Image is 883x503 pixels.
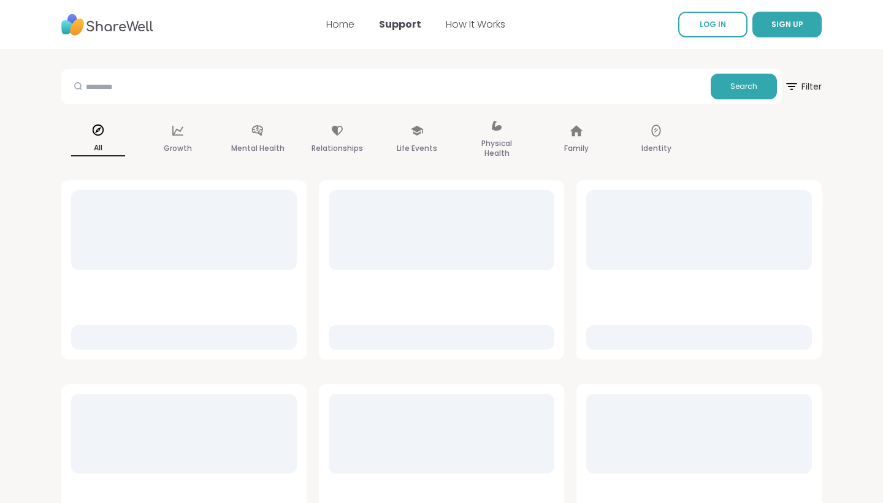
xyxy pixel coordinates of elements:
[312,141,363,156] p: Relationships
[678,12,747,37] a: LOG IN
[700,19,726,29] span: LOG IN
[164,141,192,156] p: Growth
[379,17,421,31] a: Support
[771,19,803,29] span: SIGN UP
[231,141,285,156] p: Mental Health
[326,17,354,31] a: Home
[641,141,671,156] p: Identity
[784,69,822,104] button: Filter
[784,72,822,101] span: Filter
[71,140,125,156] p: All
[752,12,822,37] button: SIGN UP
[730,81,757,92] span: Search
[470,136,524,161] p: Physical Health
[711,74,777,99] button: Search
[61,8,153,42] img: ShareWell Nav Logo
[397,141,437,156] p: Life Events
[446,17,505,31] a: How It Works
[564,141,589,156] p: Family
